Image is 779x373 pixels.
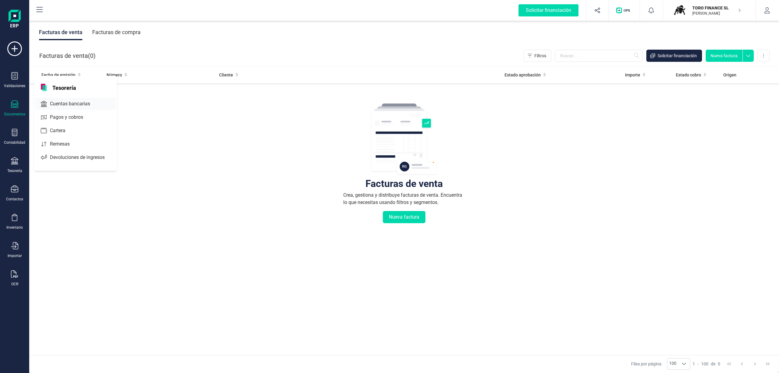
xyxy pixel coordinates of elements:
div: Validaciones [4,83,25,88]
button: First Page [723,358,735,370]
span: Fecha de emisión [41,72,75,78]
button: TOTORO FINANCE SL[PERSON_NAME] [670,1,748,20]
div: Crea, gestiona y distribuye facturas de venta. Encuentra lo que necesitas usando filtros y segmen... [343,192,465,206]
div: Filas por página: [631,358,690,370]
span: Tesorería [49,84,80,91]
button: Logo de OPS [613,1,636,20]
div: Documentos [4,112,25,117]
img: Logo Finanedi [9,10,21,29]
span: 0 [90,51,93,60]
div: Solicitar financiación [519,4,578,16]
img: Logo de OPS [616,7,632,13]
img: TO [673,4,686,17]
button: Solicitar financiación [511,1,586,20]
div: Facturas de venta ( ) [39,50,96,62]
div: Importar [8,253,22,258]
span: de [711,361,715,367]
span: 100 [701,361,708,367]
span: Cliente [219,72,233,78]
button: Nueva factura [706,50,742,62]
span: Origen [723,72,736,78]
span: Cartera [47,127,76,134]
span: Filtros [534,53,546,59]
input: Buscar... [555,50,643,62]
button: Nueva factura [383,211,425,223]
span: Pagos y cobros [47,114,94,121]
span: Cuentas bancarias [47,100,101,107]
span: 1 [693,361,695,367]
span: Remesas [47,140,81,148]
div: Facturas de venta [39,24,82,40]
div: Facturas de venta [365,181,443,187]
span: Número [107,72,122,78]
img: img-empty-table.svg [371,103,438,176]
span: Solicitar financiación [658,53,697,59]
button: Previous Page [736,358,748,370]
p: [PERSON_NAME] [692,11,741,16]
span: 100 [667,358,678,369]
span: Estado cobro [676,72,701,78]
p: TORO FINANCE SL [692,5,741,11]
div: OCR [11,282,18,287]
button: Next Page [749,358,761,370]
div: Facturas de compra [92,24,141,40]
div: Contabilidad [4,140,25,145]
button: Last Page [762,358,774,370]
span: Importe [625,72,640,78]
button: Filtros [524,50,551,62]
button: Solicitar financiación [646,50,702,62]
div: Inventario [6,225,23,230]
div: Tesorería [7,168,22,173]
div: Contactos [6,197,23,202]
span: Estado aprobación [505,72,541,78]
span: Devoluciones de ingresos [47,154,116,161]
span: 0 [718,361,720,367]
div: - [693,361,720,367]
